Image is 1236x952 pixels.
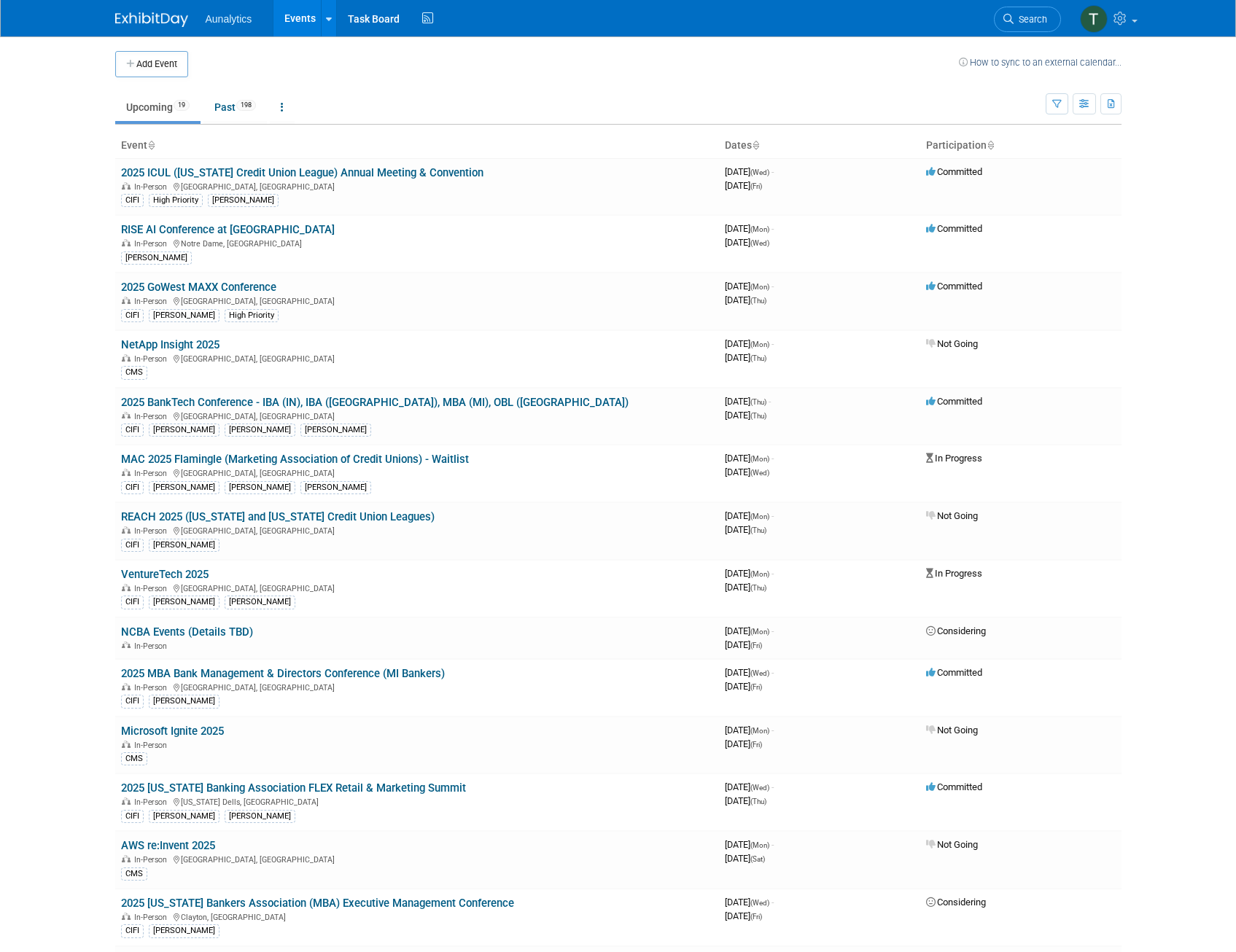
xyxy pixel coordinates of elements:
[134,741,171,750] span: In-Person
[750,455,769,463] span: (Mon)
[926,625,986,636] span: Considering
[149,539,219,552] div: [PERSON_NAME]
[225,481,295,494] div: [PERSON_NAME]
[122,297,131,304] img: In-Person Event
[121,795,713,807] div: [US_STATE] Dells, [GEOGRAPHIC_DATA]
[121,539,144,552] div: CIFI
[926,667,982,678] span: Committed
[994,7,1061,32] a: Search
[122,913,131,920] img: In-Person Event
[750,340,769,348] span: (Mon)
[121,309,144,322] div: CIFI
[122,526,131,534] img: In-Person Event
[121,524,713,536] div: [GEOGRAPHIC_DATA], [GEOGRAPHIC_DATA]
[121,667,445,680] a: 2025 MBA Bank Management & Directors Conference (MI Bankers)
[121,352,713,364] div: [GEOGRAPHIC_DATA], [GEOGRAPHIC_DATA]
[225,424,295,437] div: [PERSON_NAME]
[300,424,371,437] div: [PERSON_NAME]
[236,100,256,111] span: 198
[725,568,774,579] span: [DATE]
[121,781,466,795] a: 2025 [US_STATE] Banking Association FLEX Retail & Marketing Summit
[926,897,986,908] span: Considering
[121,237,713,249] div: Notre Dame, [GEOGRAPHIC_DATA]
[149,309,219,322] div: [PERSON_NAME]
[121,410,713,421] div: [GEOGRAPHIC_DATA], [GEOGRAPHIC_DATA]
[121,681,713,692] div: [GEOGRAPHIC_DATA], [GEOGRAPHIC_DATA]
[771,453,774,464] span: -
[771,568,774,579] span: -
[121,223,335,236] a: RISE AI Conference at [GEOGRAPHIC_DATA]
[750,727,769,735] span: (Mon)
[725,795,766,806] span: [DATE]
[750,841,769,849] span: (Mon)
[725,910,762,921] span: [DATE]
[750,899,769,907] span: (Wed)
[725,510,774,521] span: [DATE]
[149,810,219,823] div: [PERSON_NAME]
[121,752,147,765] div: CMS
[122,797,131,805] img: In-Person Event
[926,453,982,464] span: In Progress
[719,133,920,158] th: Dates
[121,568,209,581] a: VentureTech 2025
[725,237,769,248] span: [DATE]
[771,281,774,292] span: -
[771,223,774,234] span: -
[725,294,766,305] span: [DATE]
[750,168,769,176] span: (Wed)
[750,797,766,805] span: (Thu)
[122,412,131,419] img: In-Person Event
[121,424,144,437] div: CIFI
[149,194,203,207] div: High Priority
[750,512,769,520] span: (Mon)
[750,239,769,247] span: (Wed)
[750,641,762,649] span: (Fri)
[920,133,1122,158] th: Participation
[121,853,713,865] div: [GEOGRAPHIC_DATA], [GEOGRAPHIC_DATA]
[121,251,192,265] div: [PERSON_NAME]
[134,683,171,692] span: In-Person
[121,596,144,609] div: CIFI
[725,667,774,678] span: [DATE]
[725,180,762,191] span: [DATE]
[121,839,215,852] a: AWS re:Invent 2025
[926,725,978,736] span: Not Going
[725,781,774,792] span: [DATE]
[750,784,769,792] span: (Wed)
[771,625,774,636] span: -
[149,924,219,937] div: [PERSON_NAME]
[750,669,769,677] span: (Wed)
[134,526,171,536] span: In-Person
[147,139,155,151] a: Sort by Event Name
[725,396,771,407] span: [DATE]
[771,725,774,736] span: -
[134,469,171,478] span: In-Person
[750,354,766,362] span: (Thu)
[122,683,131,690] img: In-Person Event
[134,584,171,593] span: In-Person
[725,839,774,850] span: [DATE]
[1080,5,1108,33] img: Tim Killilea
[174,100,190,111] span: 19
[122,641,131,649] img: In-Person Event
[134,354,171,364] span: In-Person
[725,338,774,349] span: [DATE]
[750,683,762,691] span: (Fri)
[121,467,713,478] div: [GEOGRAPHIC_DATA], [GEOGRAPHIC_DATA]
[134,855,171,865] span: In-Person
[121,810,144,823] div: CIFI
[121,338,219,351] a: NetApp Insight 2025
[134,913,171,922] span: In-Person
[750,741,762,749] span: (Fri)
[725,352,766,363] span: [DATE]
[725,681,762,692] span: [DATE]
[134,182,171,192] span: In-Person
[149,481,219,494] div: [PERSON_NAME]
[725,853,765,864] span: [DATE]
[121,924,144,937] div: CIFI
[206,13,252,25] span: Aunalytics
[750,398,766,406] span: (Thu)
[987,139,994,151] a: Sort by Participation Type
[750,913,762,921] span: (Fri)
[121,453,469,466] a: MAC 2025 Flamingle (Marketing Association of Credit Unions) - Waitlist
